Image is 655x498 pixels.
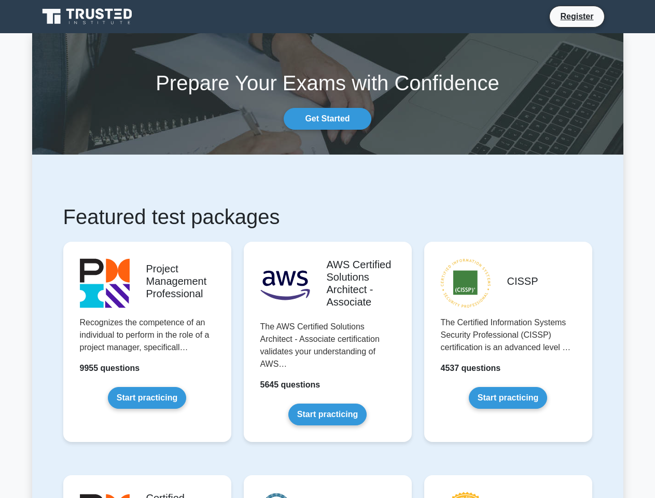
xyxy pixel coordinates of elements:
a: Register [554,10,600,23]
h1: Prepare Your Exams with Confidence [32,71,623,95]
a: Start practicing [108,387,186,409]
h1: Featured test packages [63,204,592,229]
a: Start practicing [469,387,547,409]
a: Get Started [284,108,371,130]
a: Start practicing [288,404,367,425]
